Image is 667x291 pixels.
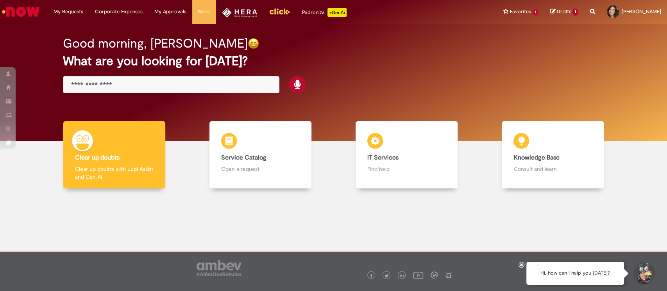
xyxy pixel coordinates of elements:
[510,8,531,16] span: Favorites
[526,262,624,285] div: Hi, how can I help you [DATE]?
[197,260,241,276] img: logo_footer_ambev_rotulo_gray.png
[1,4,41,20] img: ServiceNow
[75,165,154,181] p: Clear up doubts with Lupi Assist and Gen AI
[632,262,655,285] button: Start Support Conversation
[63,37,248,50] h2: Good morning, [PERSON_NAME]
[513,154,559,161] b: Knowledge Base
[431,271,438,279] img: logo_footer_workplace.png
[367,165,446,173] p: Find help
[513,165,592,173] p: Consult and learn
[54,8,83,16] span: My Requests
[187,121,333,189] a: Service Catalog Open a request
[400,273,404,278] img: logo_footer_linkedin.png
[198,8,210,16] span: More
[302,8,347,17] div: Padroniza
[334,121,480,189] a: IT Services Find help
[550,8,578,16] a: Drafts
[369,274,373,278] img: logo_footer_facebook.png
[533,9,538,16] span: 1
[269,5,290,17] img: click_logo_yellow_360x200.png
[248,38,259,49] img: happy-face.png
[75,154,120,161] b: Clear up doubts
[63,54,604,68] h2: What are you looking for [DATE]?
[556,8,571,15] span: Drafts
[367,154,399,161] b: IT Services
[154,8,186,16] span: My Approvals
[222,8,258,18] img: HeraLogo.png
[221,165,300,173] p: Open a request
[480,121,626,189] a: Knowledge Base Consult and learn
[221,154,266,161] b: Service Catalog
[384,274,388,278] img: logo_footer_twitter.png
[413,270,423,280] img: logo_footer_youtube.png
[41,121,187,189] a: Clear up doubts Clear up doubts with Lupi Assist and Gen AI
[445,271,452,279] img: logo_footer_naosei.png
[327,8,347,17] p: +GenAi
[572,9,578,16] span: 1
[95,8,143,16] span: Corporate Expenses
[622,8,661,15] span: [PERSON_NAME]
